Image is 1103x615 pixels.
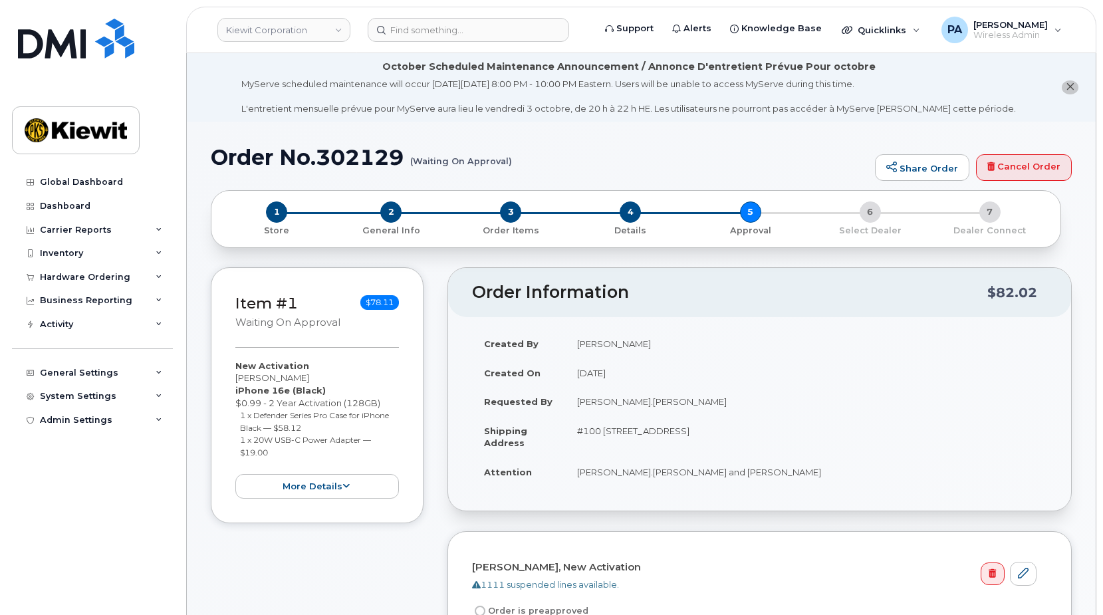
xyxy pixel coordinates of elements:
[380,201,402,223] span: 2
[266,201,287,223] span: 1
[241,78,1016,115] div: MyServe scheduled maintenance will occur [DATE][DATE] 8:00 PM - 10:00 PM Eastern. Users will be u...
[1062,80,1078,94] button: close notification
[484,467,532,477] strong: Attention
[235,316,340,328] small: Waiting On Approval
[976,154,1072,181] a: Cancel Order
[570,223,690,237] a: 4 Details
[484,338,539,349] strong: Created By
[565,358,1047,388] td: [DATE]
[565,416,1047,457] td: #100 [STREET_ADDRESS]
[565,457,1047,487] td: [PERSON_NAME].[PERSON_NAME] and [PERSON_NAME]
[382,60,876,74] div: October Scheduled Maintenance Announcement / Annonce D'entretient Prévue Pour octobre
[987,280,1037,305] div: $82.02
[484,396,552,407] strong: Requested By
[565,329,1047,358] td: [PERSON_NAME]
[576,225,685,237] p: Details
[240,435,371,457] small: 1 x 20W USB-C Power Adapter — $19.00
[235,385,326,396] strong: iPhone 16e (Black)
[565,387,1047,416] td: [PERSON_NAME].[PERSON_NAME]
[331,223,451,237] a: 2 General Info
[484,368,541,378] strong: Created On
[336,225,445,237] p: General Info
[410,146,512,166] small: (Waiting On Approval)
[484,426,527,449] strong: Shipping Address
[360,295,399,310] span: $78.11
[235,474,399,499] button: more details
[456,225,565,237] p: Order Items
[235,360,399,499] div: [PERSON_NAME] $0.99 - 2 Year Activation (128GB)
[1045,557,1093,605] iframe: Messenger Launcher
[472,578,1037,591] div: 1111 suspended lines available.
[500,201,521,223] span: 3
[451,223,570,237] a: 3 Order Items
[472,283,987,302] h2: Order Information
[222,223,331,237] a: 1 Store
[240,410,389,433] small: 1 x Defender Series Pro Case for iPhone Black — $58.12
[235,360,309,371] strong: New Activation
[211,146,868,169] h1: Order No.302129
[235,294,298,312] a: Item #1
[472,562,1037,573] h4: [PERSON_NAME], New Activation
[620,201,641,223] span: 4
[227,225,326,237] p: Store
[875,154,969,181] a: Share Order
